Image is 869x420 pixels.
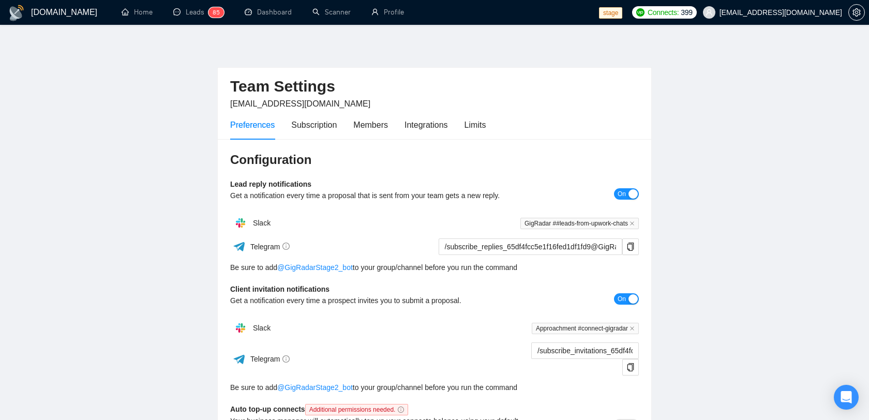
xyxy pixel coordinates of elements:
[636,8,645,17] img: upwork-logo.png
[253,219,271,227] span: Slack
[312,8,351,17] a: searchScanner
[230,76,639,97] h2: Team Settings
[371,8,404,17] a: userProfile
[250,243,290,251] span: Telegram
[8,5,25,21] img: logo
[277,382,353,393] a: @GigRadarStage2_bot
[618,293,626,305] span: On
[623,243,638,251] span: copy
[291,118,337,131] div: Subscription
[618,188,626,200] span: On
[230,285,329,293] b: Client invitation notifications
[230,318,251,338] img: hpQkSZIkSZIkSZIkSZIkSZIkSZIkSZIkSZIkSZIkSZIkSZIkSZIkSZIkSZIkSZIkSZIkSZIkSZIkSZIkSZIkSZIkSZIkSZIkS...
[173,8,224,17] a: messageLeads85
[532,323,639,334] span: Approachment #connect-gigradar
[208,7,224,18] sup: 85
[622,238,639,255] button: copy
[520,218,639,229] span: GigRadar ##leads-from-upwork-chats
[277,262,353,273] a: @GigRadarStage2_bot
[622,359,639,376] button: copy
[404,118,448,131] div: Integrations
[230,405,412,413] b: Auto top-up connects
[250,355,290,363] span: Telegram
[230,213,251,233] img: hpQkSZIkSZIkSZIkSZIkSZIkSZIkSZIkSZIkSZIkSZIkSZIkSZIkSZIkSZIkSZIkSZIkSZIkSZIkSZIkSZIkSZIkSZIkSZIkS...
[706,9,713,16] span: user
[233,353,246,366] img: ww3wtPAAAAAElFTkSuQmCC
[230,295,537,306] div: Get a notification every time a prospect invites you to submit a proposal.
[848,4,865,21] button: setting
[305,404,409,415] span: Additional permissions needed.
[253,324,271,332] span: Slack
[230,152,639,168] h3: Configuration
[353,118,388,131] div: Members
[230,118,275,131] div: Preferences
[623,363,638,371] span: copy
[122,8,153,17] a: homeHome
[465,118,486,131] div: Limits
[230,262,639,273] div: Be sure to add to your group/channel before you run the command
[245,8,292,17] a: dashboardDashboard
[398,407,404,413] span: info-circle
[648,7,679,18] span: Connects:
[599,7,622,19] span: stage
[282,243,290,250] span: info-circle
[848,8,865,17] a: setting
[630,326,635,331] span: close
[849,8,864,17] span: setting
[230,180,311,188] b: Lead reply notifications
[216,9,220,16] span: 5
[233,240,246,253] img: ww3wtPAAAAAElFTkSuQmCC
[230,190,537,201] div: Get a notification every time a proposal that is sent from your team gets a new reply.
[681,7,692,18] span: 399
[230,382,639,393] div: Be sure to add to your group/channel before you run the command
[834,385,859,410] div: Open Intercom Messenger
[230,99,370,108] span: [EMAIL_ADDRESS][DOMAIN_NAME]
[282,355,290,363] span: info-circle
[213,9,216,16] span: 8
[630,221,635,226] span: close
